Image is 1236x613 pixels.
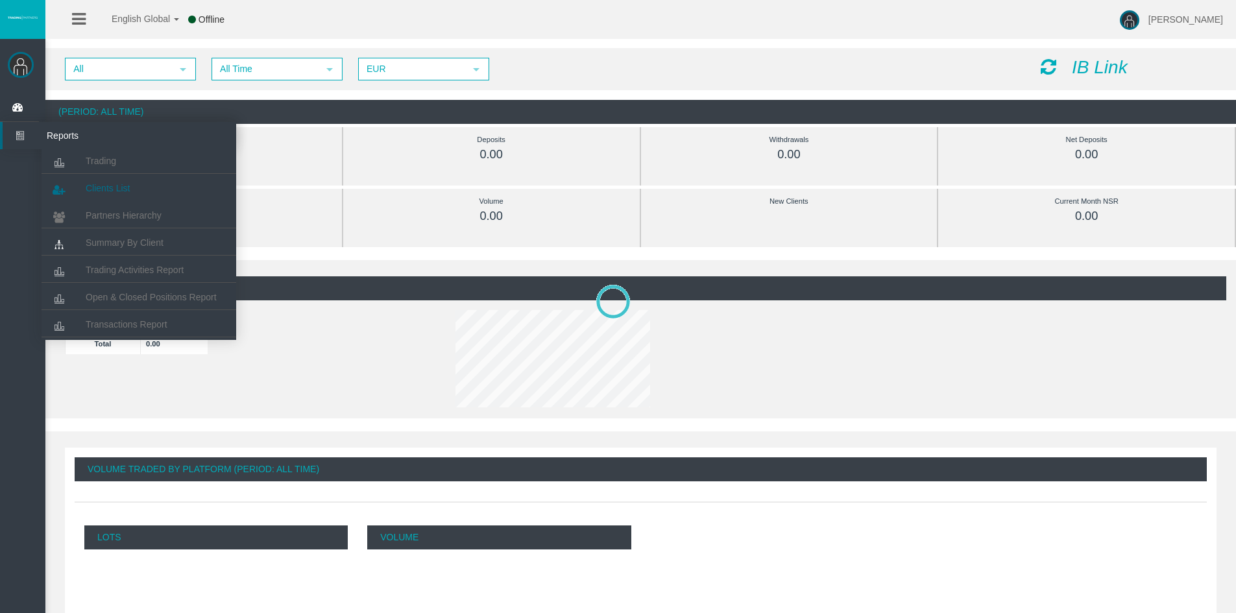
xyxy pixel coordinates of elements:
a: Open & Closed Positions Report [42,285,236,309]
a: Trading [42,149,236,173]
span: Reports [37,122,164,149]
span: select [471,64,481,75]
span: Summary By Client [86,237,164,248]
td: Total [66,333,141,354]
span: Offline [199,14,224,25]
td: 0.00 [141,333,208,354]
span: English Global [95,14,170,24]
span: All Time [213,59,318,79]
a: Trading Activities Report [42,258,236,282]
span: Clients List [86,183,130,193]
div: Net Deposits [967,132,1206,147]
span: Trading [86,156,116,166]
p: Volume [367,525,631,549]
span: Partners Hierarchy [86,210,162,221]
div: 0.00 [670,147,908,162]
a: Reports [3,122,236,149]
div: New Clients [670,194,908,209]
span: EUR [359,59,465,79]
div: Volume Traded By Platform (Period: All Time) [75,457,1207,481]
a: Transactions Report [42,313,236,336]
div: Withdrawals [670,132,908,147]
i: Reload Dashboard [1041,58,1056,76]
span: select [324,64,335,75]
img: logo.svg [6,15,39,20]
div: 0.00 [967,147,1206,162]
div: Deposits [372,132,611,147]
a: Summary By Client [42,231,236,254]
a: Partners Hierarchy [42,204,236,227]
span: All [66,59,171,79]
div: (Period: All Time) [45,100,1236,124]
a: Clients List [42,176,236,200]
i: IB Link [1072,57,1128,77]
img: user-image [1120,10,1139,30]
div: Current Month NSR [967,194,1206,209]
div: 0.00 [372,147,611,162]
span: Trading Activities Report [86,265,184,275]
span: select [178,64,188,75]
p: Lots [84,525,348,549]
div: 0.00 [372,209,611,224]
div: Volume [372,194,611,209]
span: Open & Closed Positions Report [86,292,217,302]
span: Transactions Report [86,319,167,330]
div: 0.00 [967,209,1206,224]
span: [PERSON_NAME] [1148,14,1223,25]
